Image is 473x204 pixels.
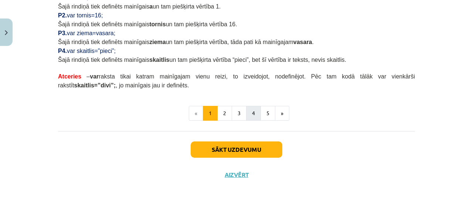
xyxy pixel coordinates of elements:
button: 4 [246,106,261,121]
button: Sākt uzdevumu [191,141,282,158]
span: Šajā rindiņā tiek definēts mainīgais un tam piešķirta vērtība 1. [58,3,221,10]
span: Šajā rindiņā tiek definēts mainīgais un tam piešķirta vērtība 16. [58,21,237,27]
span: P4. [58,48,67,54]
button: 5 [261,106,275,121]
nav: Page navigation example [58,106,415,121]
button: » [275,106,289,121]
button: 2 [217,106,232,121]
span: P2. [58,12,67,19]
b: var [90,73,99,80]
span: var ziema=vasara; [67,30,115,36]
button: Aizvērt [222,171,251,178]
button: 1 [203,106,218,121]
span: P3. [58,30,67,36]
button: 3 [232,106,246,121]
span: var skaitlis=”pieci”; [67,48,116,54]
span: Šajā rindiņā tiek definēts mainīgais un tam piešķirta vērtība “pieci”, bet šī vērtība ir teksts, ... [58,57,346,63]
b: vasara [293,39,312,45]
span: Atceries [58,73,81,80]
span: Šajā rindiņā tiek definēts mainīgais un tam piešķirta vērtība, tāda pati kā mainīgajam . [58,39,314,45]
b: ziema [149,39,166,45]
b: skaitlis=”divi”; [74,82,116,88]
span: var tornis=16; [67,12,103,19]
b: skaitlis [149,57,169,63]
img: icon-close-lesson-0947bae3869378f0d4975bcd49f059093ad1ed9edebbc8119c70593378902aed.svg [5,30,8,35]
b: a [149,3,153,10]
b: tornis [149,21,166,27]
span: – raksta tikai katram mainīgajam vienu reizi, to izveidojot, nodefinējot. Pēc tam kodā tālāk var ... [58,73,415,88]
